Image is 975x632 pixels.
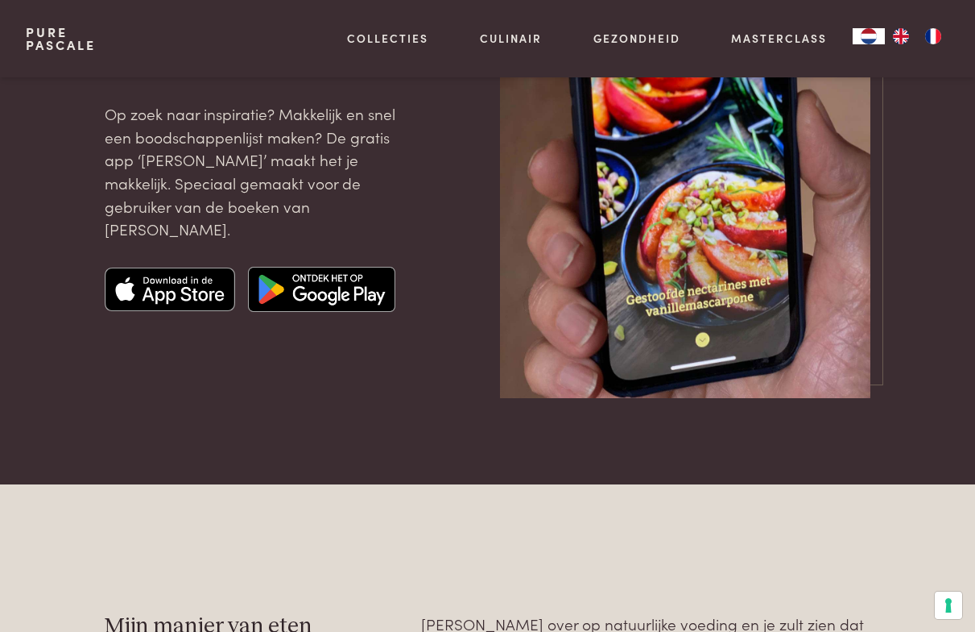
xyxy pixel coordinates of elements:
a: Culinair [480,30,542,47]
a: NL [853,28,885,44]
p: Op zoek naar inspiratie? Makkelijk en snel een boodschappenlijst maken? De gratis app ‘[PERSON_NA... [105,102,395,241]
a: Collecties [347,30,428,47]
ul: Language list [885,28,949,44]
aside: Language selected: Nederlands [853,28,949,44]
a: FR [917,28,949,44]
img: Google app store [248,267,395,312]
a: PurePascale [26,26,96,52]
button: Uw voorkeuren voor toestemming voor trackingtechnologieën [935,592,962,619]
a: Masterclass [731,30,827,47]
img: Apple app store [105,267,235,312]
a: Gezondheid [593,30,680,47]
div: Language [853,28,885,44]
a: EN [885,28,917,44]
